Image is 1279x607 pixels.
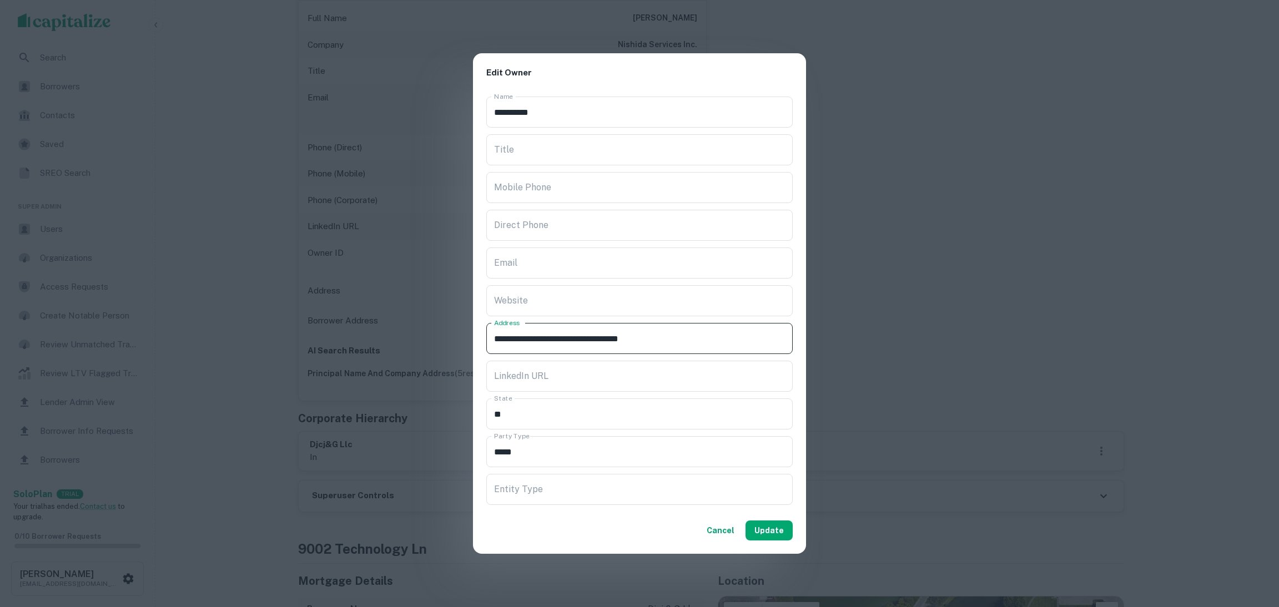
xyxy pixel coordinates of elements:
button: Update [746,520,793,540]
button: Cancel [702,520,739,540]
label: Name [494,92,513,101]
h2: Edit Owner [473,53,806,93]
label: Address [494,318,520,327]
label: Party Type [494,431,530,441]
iframe: Chat Widget [1223,518,1279,571]
label: State [494,393,512,403]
